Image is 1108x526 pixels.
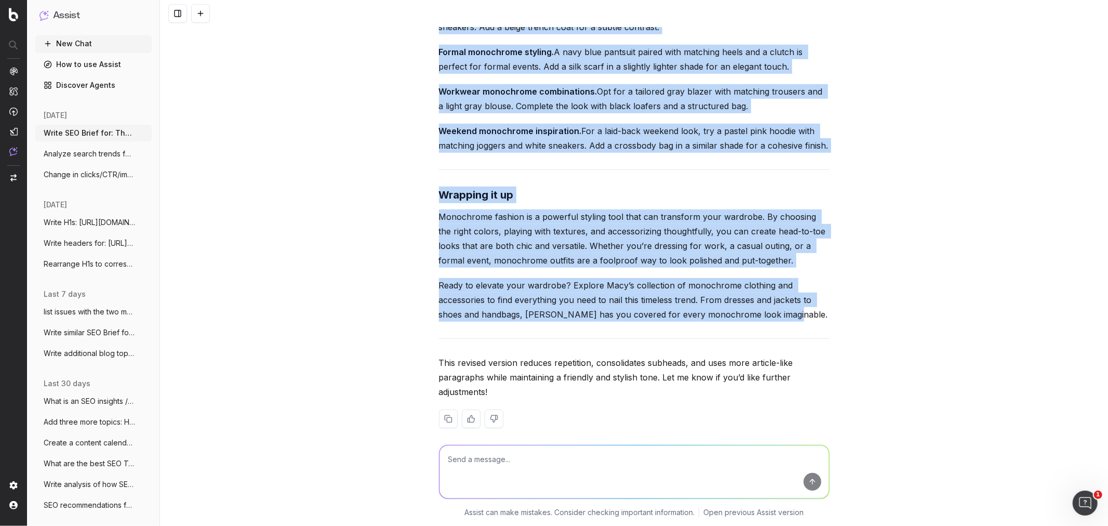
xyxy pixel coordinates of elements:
p: Opt for a tailored gray blazer with matching trousers and a light gray blouse. Complete the look ... [439,84,830,113]
strong: Wrapping it up [439,189,514,201]
span: 1 [1094,491,1102,499]
img: Intelligence [9,87,18,96]
p: This revised version reduces repetition, consolidates subheads, and uses more article-like paragr... [439,356,830,399]
button: list issues with the two meta titles: A [35,304,152,320]
p: Assist can make mistakes. Consider checking important information. [464,507,695,518]
p: Monochrome fashion is a powerful styling tool that can transform your wardrobe. By choosing the r... [439,209,830,268]
button: Add three more topics: Holiday-Ready Kit [35,414,152,430]
p: A navy blue pantsuit paired with matching heels and a clutch is perfect for formal events. Add a ... [439,45,830,74]
span: last 7 days [44,289,86,299]
span: Write analysis of how SEO copy block per [44,479,135,490]
button: SEO recommendations for article: Santa [35,497,152,514]
span: [DATE] [44,110,67,121]
iframe: Intercom live chat [1073,491,1098,516]
a: Open previous Assist version [703,507,804,518]
button: Write analysis of how SEO copy block per [35,476,152,493]
span: What are the best SEO Topics for blog ar [44,458,135,469]
a: How to use Assist [35,56,152,73]
img: Assist [39,10,49,20]
span: Write H1s: [URL][DOMAIN_NAME] [44,217,135,228]
span: [DATE] [44,200,67,210]
img: Analytics [9,67,18,75]
button: Write headers for: [URL][DOMAIN_NAME] [35,235,152,252]
img: Switch project [10,174,17,181]
img: Botify logo [9,8,18,21]
span: Create a content calendar using trends & [44,438,135,448]
button: Create a content calendar using trends & [35,435,152,451]
button: What is an SEO insights / news / competi [35,393,152,410]
span: Write headers for: [URL][DOMAIN_NAME] [44,238,135,248]
button: Write additional blog topic for fashion: [35,345,152,362]
span: Write additional blog topic for fashion: [44,348,135,359]
button: Assist [39,8,148,23]
button: Analyze search trends for: [URL] [35,146,152,162]
span: Rearrange H1s to correspond with URLs & [44,259,135,269]
img: Activation [9,107,18,116]
strong: Formal monochrome styling. [439,47,554,57]
span: Analyze search trends for: [URL] [44,149,135,159]
img: My account [9,501,18,509]
span: What is an SEO insights / news / competi [44,396,135,406]
span: Change in clicks/CTR/impressions over la [44,169,135,180]
span: Write SEO Brief for: The Power of Monoch [44,128,135,138]
h1: Assist [53,8,80,23]
span: Write similar SEO Brief for SEO Briefs: [44,327,135,338]
img: Assist [9,147,18,156]
img: Studio [9,127,18,136]
a: Discover Agents [35,77,152,94]
span: SEO recommendations for article: Santa [44,500,135,510]
span: Add three more topics: Holiday-Ready Kit [44,417,135,427]
button: New Chat [35,35,152,52]
button: What are the best SEO Topics for blog ar [35,455,152,472]
p: Ready to elevate your wardrobe? Explore Macy’s collection of monochrome clothing and accessories ... [439,278,830,322]
button: Write SEO Brief for: The Power of Monoch [35,125,152,141]
p: For a laid-back weekend look, try a pastel pink hoodie with matching joggers and white sneakers. ... [439,124,830,153]
button: Rearrange H1s to correspond with URLs & [35,256,152,272]
strong: Weekend monochrome inspiration. [439,126,582,136]
button: Write H1s: [URL][DOMAIN_NAME] [35,214,152,231]
button: Write similar SEO Brief for SEO Briefs: [35,324,152,341]
span: last 30 days [44,378,90,389]
button: Change in clicks/CTR/impressions over la [35,166,152,183]
img: Setting [9,481,18,490]
strong: Workwear monochrome combinations. [439,86,597,97]
span: list issues with the two meta titles: A [44,307,135,317]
